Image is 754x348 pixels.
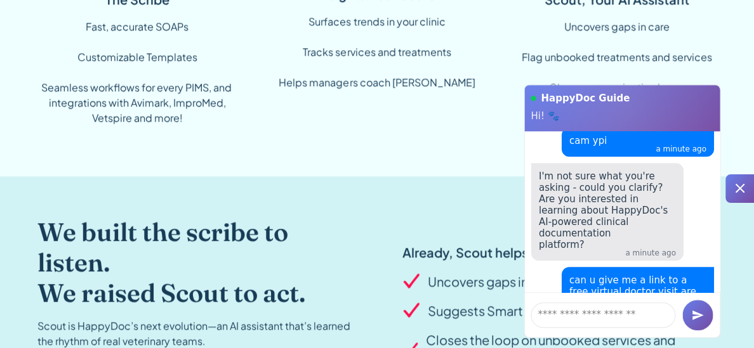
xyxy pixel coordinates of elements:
img: Checkmark [402,273,423,289]
div: Uncovers gaps in care Flag unbooked treatments and services Close communication loops [522,19,712,95]
img: Checkmark [402,302,423,318]
div: Uncovers gaps in care [428,272,557,291]
h2: We built the scribe to listen. We raised Scout to act. [37,217,352,308]
div: Suggests Smart Actions to follow up on the gaps [428,301,713,320]
div: Surfaces trends in your clinic ‍ Tracks services and treatments ‍ Helps managers coach [PERSON_NAME] [279,14,475,90]
div: Fast, accurate SOAPs Customizable Templates ‍ Seamless workflows for every PIMS, and integrations... [37,19,237,126]
div: Already, Scout helps: [402,243,717,262]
